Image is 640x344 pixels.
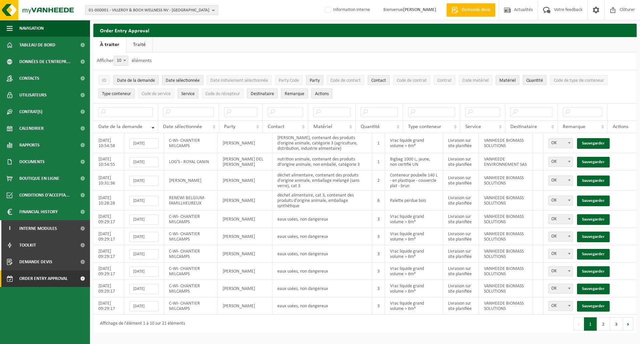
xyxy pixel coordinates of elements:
button: Type conteneurType conteneur: Activate to sort [98,88,135,98]
td: Livraison sur site planifiée [443,228,479,245]
span: OK [548,196,573,206]
a: À traiter [93,37,126,52]
span: Actions [613,124,628,129]
td: eaux usées, non dangereux [272,228,372,245]
td: [PERSON_NAME] [218,297,273,315]
span: Destinataire [251,91,274,96]
span: 01-000001 - VILLEROY & BOCH WELLNESS NV - [GEOGRAPHIC_DATA] [89,5,209,15]
span: Type conteneur [408,124,441,129]
td: Livraison sur site planifiée [443,245,479,263]
button: Date initialement sélectionnéeDate initialement sélectionnée: Activate to sort [207,75,272,85]
td: [PERSON_NAME] [218,280,273,297]
span: Contact [268,124,284,129]
a: Sauvegarder [577,266,610,277]
span: Date initialement sélectionnée [210,78,268,83]
span: OK [548,284,573,294]
td: Vrac liquide grand volume > 6m³ [385,211,443,228]
button: Next [623,317,633,331]
td: Livraison sur site planifiée [443,170,479,191]
span: OK [549,196,573,205]
td: VANHEEDE BIOMASS SOLUTIONS [479,263,533,280]
span: Code matériel [462,78,489,83]
td: [DATE] 10:28:28 [93,191,124,211]
span: OK [549,284,573,293]
span: Demande devis [19,254,52,270]
button: Date de la demandeDate de la demande: Activate to remove sorting [113,75,159,85]
button: 3 [610,317,623,331]
td: [PERSON_NAME] DEL [PERSON_NAME] [218,153,273,170]
a: Sauvegarder [577,196,610,206]
span: OK [549,301,573,311]
span: Code de contrat [397,78,427,83]
span: Remarque [563,124,585,129]
button: PartyParty: Activate to sort [306,75,323,85]
td: [DATE] 09:29:17 [93,263,124,280]
span: OK [548,232,573,242]
button: MatérielMatériel: Activate to sort [496,75,519,85]
td: 3 [372,228,385,245]
span: Documents [19,153,45,170]
button: Code de contratCode de contrat: Activate to sort [393,75,430,85]
button: Code matérielCode matériel: Activate to sort [459,75,492,85]
td: [PERSON_NAME] [218,133,273,153]
span: Date sélectionnée [166,78,200,83]
span: Financial History [19,204,58,220]
button: ContactContact: Activate to sort [368,75,390,85]
td: [DATE] 09:29:17 [93,211,124,228]
button: 2 [597,317,610,331]
span: Quantité [526,78,543,83]
td: déchet alimentaire, cat 3, contenant des produits d'origine animale, emballage synthétique [272,191,372,211]
td: Conteneur poubelle 140 L - en plastique - couvercle plat - brun [385,170,443,191]
a: Sauvegarder [577,249,610,260]
span: Actions [315,91,329,96]
td: [DATE] 09:29:17 [93,280,124,297]
td: [DATE] 10:31:36 [93,170,124,191]
span: OK [549,232,573,241]
td: LOG'S - ROYAL CANIN [164,153,218,170]
td: eaux usées, non dangereux [272,245,372,263]
span: OK [549,138,573,148]
span: Matériel [313,124,332,129]
span: Party [310,78,320,83]
button: DestinataireDestinataire : Activate to sort [247,88,278,98]
span: OK [549,176,573,185]
a: Sauvegarder [577,138,610,149]
td: Vrac liquide grand volume > 6m³ [385,228,443,245]
span: OK [548,301,573,311]
span: Code de service [142,91,171,96]
a: Sauvegarder [577,232,610,242]
a: Demande devis [446,3,495,17]
td: Vrac liquide grand volume > 6m³ [385,297,443,315]
button: Party CodeParty Code: Activate to sort [275,75,303,85]
td: 3 [372,280,385,297]
button: 01-000001 - VILLEROY & BOCH WELLNESS NV - [GEOGRAPHIC_DATA] [85,5,218,15]
td: [DATE] 10:54:58 [93,133,124,153]
td: 2 [372,170,385,191]
span: Date sélectionnée [163,124,202,129]
button: Actions [311,88,332,98]
td: [PERSON_NAME] [218,170,273,191]
td: Livraison sur site planifiée [443,153,479,170]
td: VANHEEDE BIOMASS SOLUTIONS [479,211,533,228]
td: [PERSON_NAME] [218,228,273,245]
td: Livraison sur site planifiée [443,297,479,315]
span: Destinataire [510,124,537,129]
td: Vrac liquide grand volume > 6m³ [385,280,443,297]
td: VANHEEDE BIOMASS SOLUTIONS [479,297,533,315]
span: Demande devis [460,7,492,13]
td: Vrac liquide grand volume > 6m³ [385,245,443,263]
span: 10 [114,56,128,65]
a: Sauvegarder [577,157,610,167]
td: Bigbag 1000 L, jaune, non certifié UN [385,153,443,170]
td: VANHEEDE BIOMASS SOLUTIONS [479,280,533,297]
span: Party [224,124,235,129]
td: eaux usées, non dangereux [272,280,372,297]
span: Order entry approval [19,270,68,287]
button: Date sélectionnéeDate sélectionnée: Activate to sort [162,75,203,85]
td: Livraison sur site planifiée [443,280,479,297]
span: Boutique en ligne [19,170,59,187]
span: OK [548,157,573,167]
span: Remarque [285,91,304,96]
td: Vrac liquide grand volume > 6m³ [385,263,443,280]
span: OK [548,176,573,186]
